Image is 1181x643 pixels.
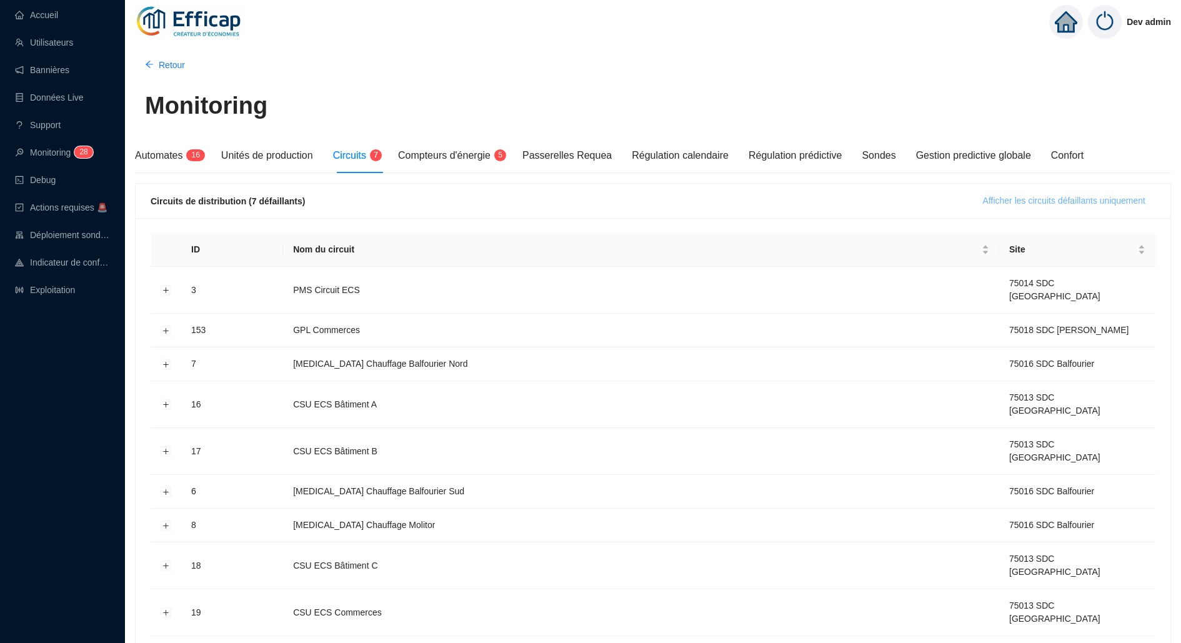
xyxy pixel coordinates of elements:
[15,65,69,75] a: notificationBannières
[79,147,84,156] span: 2
[15,285,75,295] a: slidersExploitation
[74,146,92,158] sup: 28
[293,486,464,496] span: [MEDICAL_DATA] Chauffage Balfourier Sud
[161,447,171,457] button: Développer la ligne
[333,150,366,161] span: Circuits
[1009,601,1100,624] span: 75013 SDC [GEOGRAPHIC_DATA]
[181,233,283,267] th: ID
[181,381,283,428] td: 16
[1009,243,1135,256] span: Site
[15,230,110,240] a: clusterDéploiement sondes
[181,314,283,347] td: 153
[161,400,171,410] button: Développer la ligne
[196,151,200,159] span: 6
[293,325,360,335] span: GPL Commerces
[181,347,283,381] td: 7
[293,607,382,617] span: CSU ECS Commerces
[30,202,107,212] span: Actions requises 🚨
[135,55,195,75] button: Retour
[221,150,313,161] span: Unités de production
[161,326,171,336] button: Développer la ligne
[15,120,61,130] a: questionSupport
[15,203,24,212] span: check-square
[1009,554,1100,577] span: 75013 SDC [GEOGRAPHIC_DATA]
[161,286,171,296] button: Développer la ligne
[135,150,182,161] span: Automates
[293,359,467,369] span: [MEDICAL_DATA] Chauffage Balfourier Nord
[1009,439,1100,462] span: 75013 SDC [GEOGRAPHIC_DATA]
[15,175,56,185] a: codeDebug
[161,487,171,497] button: Développer la ligne
[632,148,729,163] div: Régulation calendaire
[374,151,378,159] span: 7
[293,520,435,530] span: [MEDICAL_DATA] Chauffage Molitor
[1009,325,1129,335] span: 75018 SDC [PERSON_NAME]
[293,243,979,256] span: Nom du circuit
[161,561,171,571] button: Développer la ligne
[84,147,88,156] span: 8
[293,399,377,409] span: CSU ECS Bâtiment A
[1055,11,1077,33] span: home
[161,521,171,531] button: Développer la ligne
[494,149,506,161] sup: 5
[151,196,305,206] span: Circuits de distribution (7 défaillants)
[15,257,110,267] a: heat-mapIndicateur de confort
[15,10,58,20] a: homeAccueil
[293,446,377,456] span: CSU ECS Bâtiment B
[1127,2,1171,42] span: Dev admin
[159,59,185,72] span: Retour
[181,428,283,475] td: 17
[983,194,1145,207] span: Afficher les circuits défaillants uniquement
[862,148,895,163] div: Sondes
[749,148,842,163] div: Régulation prédictive
[522,150,612,161] span: Passerelles Requea
[1088,5,1122,39] img: power
[15,92,84,102] a: databaseDonnées Live
[181,589,283,636] td: 19
[1009,520,1094,530] span: 75016 SDC Balfourier
[1009,278,1100,301] span: 75014 SDC [GEOGRAPHIC_DATA]
[191,151,196,159] span: 1
[398,150,491,161] span: Compteurs d'énergie
[916,148,1031,163] div: Gestion predictive globale
[1009,392,1100,416] span: 75013 SDC [GEOGRAPHIC_DATA]
[15,147,89,157] a: monitorMonitoring28
[181,475,283,509] td: 6
[973,191,1155,211] button: Afficher les circuits défaillants uniquement
[161,608,171,618] button: Développer la ligne
[15,37,73,47] a: teamUtilisateurs
[283,233,999,267] th: Nom du circuit
[186,149,204,161] sup: 16
[1051,148,1084,163] div: Confort
[1009,359,1094,369] span: 75016 SDC Balfourier
[293,561,377,571] span: CSU ECS Bâtiment C
[145,60,154,69] span: arrow-left
[370,149,382,161] sup: 7
[161,359,171,369] button: Développer la ligne
[181,267,283,314] td: 3
[181,542,283,589] td: 18
[181,509,283,542] td: 8
[999,233,1155,267] th: Site
[145,91,267,120] h1: Monitoring
[1009,486,1094,496] span: 75016 SDC Balfourier
[293,285,360,295] span: PMS Circuit ECS
[498,151,502,159] span: 5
